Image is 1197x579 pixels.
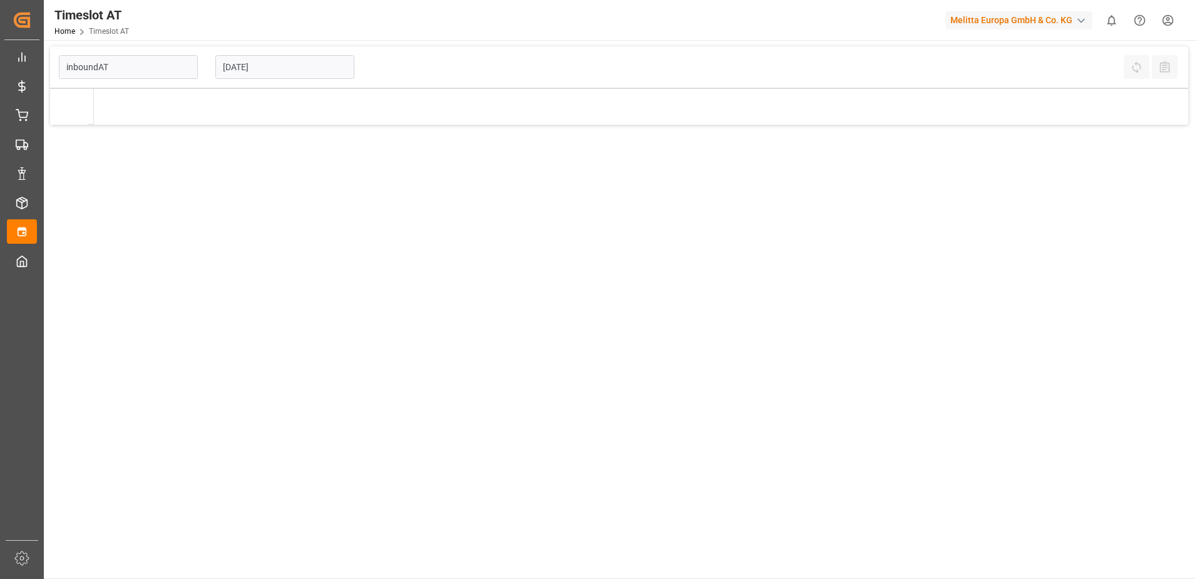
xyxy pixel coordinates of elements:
[945,8,1097,32] button: Melitta Europa GmbH & Co. KG
[54,6,129,24] div: Timeslot AT
[1097,6,1126,34] button: show 0 new notifications
[1126,6,1154,34] button: Help Center
[215,55,354,79] input: DD-MM-YYYY
[945,11,1092,29] div: Melitta Europa GmbH & Co. KG
[59,55,198,79] input: Type to search/select
[54,27,75,36] a: Home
